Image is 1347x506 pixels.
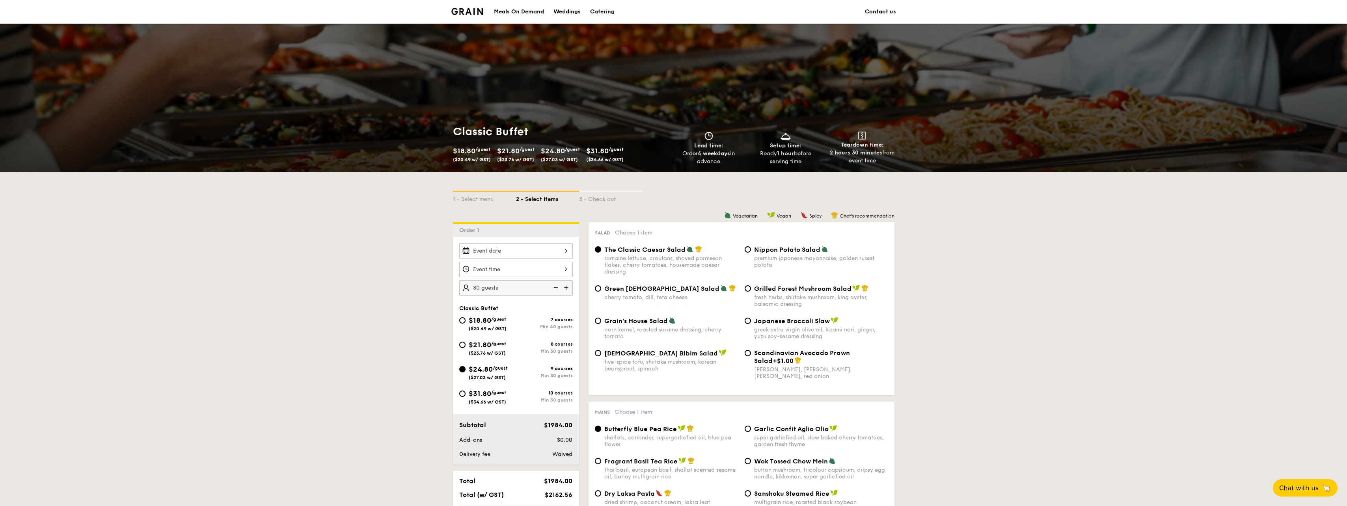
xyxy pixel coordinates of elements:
[829,457,836,464] img: icon-vegetarian.fe4039eb.svg
[1279,484,1319,492] span: Chat with us
[453,147,475,155] span: $18.80
[604,458,678,465] span: Fragrant Basil Tea Rice
[604,425,677,433] span: Butterfly Blue Pea Rice
[604,326,738,340] div: corn kernel, roasted sesame dressing, cherry tomato
[830,149,882,156] strong: 2 hours 30 minutes
[604,359,738,372] div: five-spice tofu, shiitake mushroom, korean beansprout, spinach
[831,212,838,219] img: icon-chef-hat.a58ddaea.svg
[703,132,715,140] img: icon-clock.2db775ea.svg
[678,425,686,432] img: icon-vegan.f8ff3823.svg
[604,294,738,301] div: cherry tomato, dill, feta cheese
[459,305,498,312] span: Classic Buffet
[459,437,482,443] span: Add-ons
[604,350,718,357] span: [DEMOGRAPHIC_DATA] Bibim Salad
[852,285,860,292] img: icon-vegan.f8ff3823.svg
[604,255,738,275] div: romaine lettuce, croutons, shaved parmesan flakes, cherry tomatoes, housemade caesar dressing
[777,213,791,219] span: Vegan
[516,324,573,329] div: Min 40 guests
[754,255,888,268] div: premium japanese mayonnaise, golden russet potato
[604,317,668,325] span: Grain's House Salad
[516,348,573,354] div: Min 30 guests
[459,262,573,277] input: Event time
[516,397,573,403] div: Min 30 guests
[780,132,792,140] img: icon-dish.430c3a2e.svg
[773,357,794,365] span: +$1.00
[595,409,610,415] span: Mains
[698,150,730,157] strong: 4 weekdays
[516,390,573,396] div: 10 courses
[754,458,828,465] span: Wok Tossed Chow Mein
[544,421,572,429] span: $1984.00
[595,458,601,464] input: Fragrant Basil Tea Ricethai basil, european basil, shallot scented sesame oil, barley multigrain ...
[579,192,642,203] div: 3 - Check out
[516,373,573,378] div: Min 30 guests
[557,437,572,443] span: $0.00
[821,246,828,253] img: icon-vegetarian.fe4039eb.svg
[687,457,695,464] img: icon-chef-hat.a58ddaea.svg
[544,477,572,485] span: $1984.00
[604,499,738,506] div: dried shrimp, coconut cream, laksa leaf
[687,425,694,432] img: icon-chef-hat.a58ddaea.svg
[724,212,731,219] img: icon-vegetarian.fe4039eb.svg
[695,246,702,253] img: icon-chef-hat.a58ddaea.svg
[451,8,483,15] a: Logotype
[595,285,601,292] input: Green [DEMOGRAPHIC_DATA] Saladcherry tomato, dill, feta cheese
[754,326,888,340] div: greek extra virgin olive oil, kizami nori, ginger, yuzu soy-sesame dressing
[493,365,508,371] span: /guest
[777,150,794,157] strong: 1 hour
[745,318,751,324] input: Japanese Broccoli Slawgreek extra virgin olive oil, kizami nori, ginger, yuzu soy-sesame dressing
[801,212,808,219] img: icon-spicy.37a8142b.svg
[541,157,578,162] span: ($27.03 w/ GST)
[604,434,738,448] div: shallots, coriander, supergarlicfied oil, blue pea flower
[831,317,838,324] img: icon-vegan.f8ff3823.svg
[615,409,652,415] span: Choose 1 item
[754,425,829,433] span: Garlic Confit Aglio Olio
[674,150,744,166] div: Order in advance
[745,285,751,292] input: Grilled Forest Mushroom Saladfresh herbs, shiitake mushroom, king oyster, balsamic dressing
[469,340,491,349] span: $21.80
[491,316,506,322] span: /guest
[604,490,655,497] span: Dry Laksa Pasta
[830,489,838,497] img: icon-vegan.f8ff3823.svg
[754,285,851,292] span: Grilled Forest Mushroom Salad
[520,147,535,152] span: /guest
[686,246,693,253] img: icon-vegetarian.fe4039eb.svg
[754,499,888,506] div: multigrain rice, roasted black soybean
[541,147,565,155] span: $24.80
[491,390,506,395] span: /guest
[767,212,775,219] img: icon-vegan.f8ff3823.svg
[609,147,624,152] span: /guest
[745,426,751,432] input: Garlic Confit Aglio Oliosuper garlicfied oil, slow baked cherry tomatoes, garden fresh thyme
[595,426,601,432] input: Butterfly Blue Pea Riceshallots, coriander, supergarlicfied oil, blue pea flower
[754,349,850,365] span: Scandinavian Avocado Prawn Salad
[516,192,579,203] div: 2 - Select items
[586,147,609,155] span: $31.80
[595,246,601,253] input: The Classic Caesar Saladromaine lettuce, croutons, shaved parmesan flakes, cherry tomatoes, house...
[750,150,821,166] div: Ready before serving time
[745,246,751,253] input: Nippon Potato Saladpremium japanese mayonnaise, golden russet potato
[733,213,758,219] span: Vegetarian
[459,227,483,234] span: Order 1
[459,491,504,499] span: Total (w/ GST)
[745,490,751,497] input: Sanshoku Steamed Ricemultigrain rice, roasted black soybean
[459,421,486,429] span: Subtotal
[595,318,601,324] input: Grain's House Saladcorn kernel, roasted sesame dressing, cherry tomato
[565,147,580,152] span: /guest
[459,317,466,324] input: $18.80/guest($20.49 w/ GST)7 coursesMin 40 guests
[469,326,507,331] span: ($20.49 w/ GST)
[516,341,573,347] div: 8 courses
[604,246,686,253] span: The Classic Caesar Salad
[451,8,483,15] img: Grain
[861,285,868,292] img: icon-chef-hat.a58ddaea.svg
[794,357,801,364] img: icon-chef-hat.a58ddaea.svg
[729,285,736,292] img: icon-chef-hat.a58ddaea.svg
[809,213,822,219] span: Spicy
[469,316,491,325] span: $18.80
[615,229,652,236] span: Choose 1 item
[453,125,671,139] h1: Classic Buffet
[491,341,506,346] span: /guest
[459,243,573,259] input: Event date
[475,147,490,152] span: /guest
[827,149,898,165] div: from event time
[549,280,561,295] img: icon-reduce.1d2dbef1.svg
